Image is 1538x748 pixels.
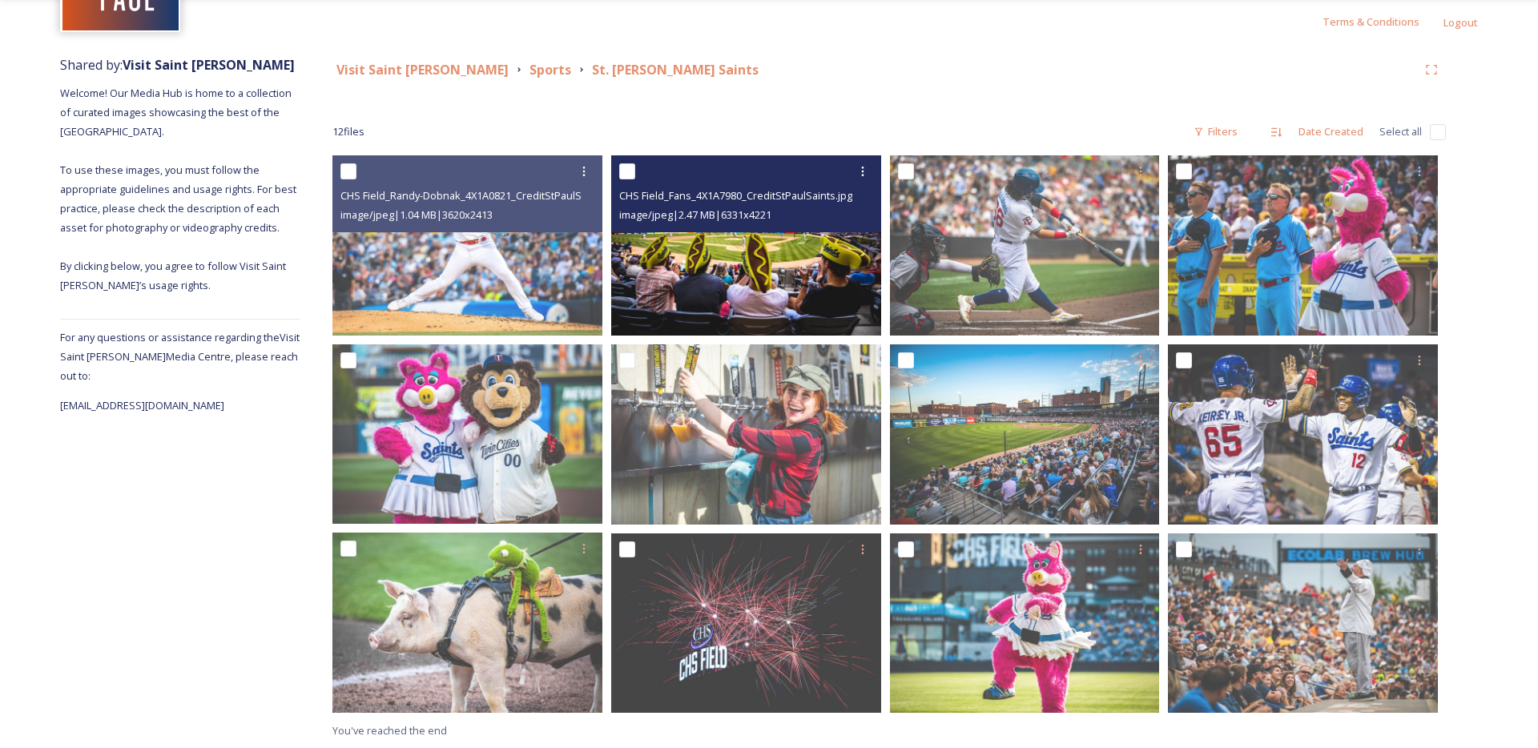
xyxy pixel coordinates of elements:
strong: Visit Saint [PERSON_NAME] [123,56,295,74]
img: CHS Field_Fans_4X1A7980_CreditStPaulSaints.jpg [611,155,881,336]
img: CHS Field_Chef_4X1A3533_CreditStPaulSaints.jpg [1168,533,1438,713]
strong: St. [PERSON_NAME] Saints [592,61,759,78]
span: Logout [1443,15,1478,30]
img: CHS Field_Mudonna_4X1A1534_CreditStPaulSaints.jpg [890,533,1160,713]
span: Shared by: [60,56,295,74]
img: CHS Field_Chris-Williams_4X1A0208_CreditStPaulSaints.jpg [890,155,1160,336]
span: Select all [1379,124,1422,139]
strong: Sports [529,61,571,78]
img: CHS Field_Randy-Dobnak_4X1A0821_CreditStPaulSaints.jpg [332,155,602,336]
span: 12 file s [332,124,364,139]
span: image/jpeg | 2.47 MB | 6331 x 4221 [619,207,771,222]
div: Date Created [1290,116,1371,147]
img: CHS Field_4X1A9568_CreditStPaulSaints.jpg [890,344,1160,525]
span: Terms & Conditions [1323,14,1419,29]
strong: Visit Saint [PERSON_NAME] [336,61,509,78]
img: CHS Field_Mudonna-&-TC-Bear_4X1A3780_CreditStPaulSaints.jpg [332,344,602,525]
img: CHS Field_Mudonna_4X1A3506_CreditStPaulSaints.jpg [1168,155,1438,336]
span: CHS Field_Fans_4X1A7980_CreditStPaulSaints.jpg [619,188,852,203]
img: CHS Field_Fireworks_4X1A3620_CreditStPaulSaints.jpg [611,533,881,713]
span: Welcome! Our Media Hub is home to a collection of curated images showcasing the best of the [GEOG... [60,86,299,292]
span: image/jpeg | 1.04 MB | 3620 x 2413 [340,207,493,222]
div: Filters [1186,116,1246,147]
img: CHS Field_Yunior-Severino_4X1A0156_CreditStPaulSaints.jpg [1168,344,1438,525]
img: CHS Field_Ozempig_4X1A6332_CreditStPaulSaints.jpg [332,533,602,713]
span: [EMAIL_ADDRESS][DOMAIN_NAME] [60,398,224,412]
span: For any questions or assistance regarding the Visit Saint [PERSON_NAME] Media Centre, please reac... [60,330,300,383]
span: CHS Field_Randy-Dobnak_4X1A0821_CreditStPaulSaints.jpg [340,187,622,203]
img: CHS Field_Paula-Bunyan_4X1A1715_CreditStPaulSaints.jpg [611,344,881,525]
span: You've reached the end [332,723,447,738]
a: Terms & Conditions [1323,12,1443,31]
